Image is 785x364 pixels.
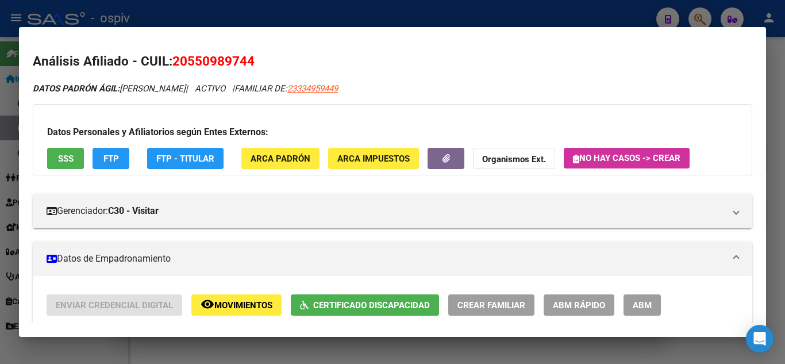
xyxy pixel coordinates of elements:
[544,294,614,316] button: ABM Rápido
[33,83,120,94] strong: DATOS PADRÓN ÁGIL:
[33,83,338,94] i: | ACTIVO |
[47,294,182,316] button: Enviar Credencial Digital
[633,300,652,311] span: ABM
[337,154,410,164] span: ARCA Impuestos
[553,300,605,311] span: ABM Rápido
[241,148,320,169] button: ARCA Padrón
[191,294,282,316] button: Movimientos
[108,204,159,218] strong: C30 - Visitar
[33,194,752,228] mat-expansion-panel-header: Gerenciador:C30 - Visitar
[251,154,310,164] span: ARCA Padrón
[147,148,224,169] button: FTP - Titular
[448,294,534,316] button: Crear Familiar
[58,154,74,164] span: SSS
[47,204,725,218] mat-panel-title: Gerenciador:
[328,148,419,169] button: ARCA Impuestos
[624,294,661,316] button: ABM
[47,148,84,169] button: SSS
[33,242,752,276] mat-expansion-panel-header: Datos de Empadronamiento
[156,154,214,164] span: FTP - Titular
[482,154,546,164] strong: Organismos Ext.
[93,148,129,169] button: FTP
[746,325,774,352] div: Open Intercom Messenger
[103,154,119,164] span: FTP
[291,294,439,316] button: Certificado Discapacidad
[33,83,186,94] span: [PERSON_NAME]
[234,83,338,94] span: FAMILIAR DE:
[473,148,555,169] button: Organismos Ext.
[56,300,173,311] span: Enviar Credencial Digital
[457,300,525,311] span: Crear Familiar
[172,53,255,68] span: 20550989744
[313,300,430,311] span: Certificado Discapacidad
[287,83,338,94] span: 23334959449
[47,125,738,139] h3: Datos Personales y Afiliatorios según Entes Externos:
[33,52,752,71] h2: Análisis Afiliado - CUIL:
[564,148,690,168] button: No hay casos -> Crear
[573,153,680,163] span: No hay casos -> Crear
[47,252,725,266] mat-panel-title: Datos de Empadronamiento
[201,297,214,311] mat-icon: remove_red_eye
[214,300,272,311] span: Movimientos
